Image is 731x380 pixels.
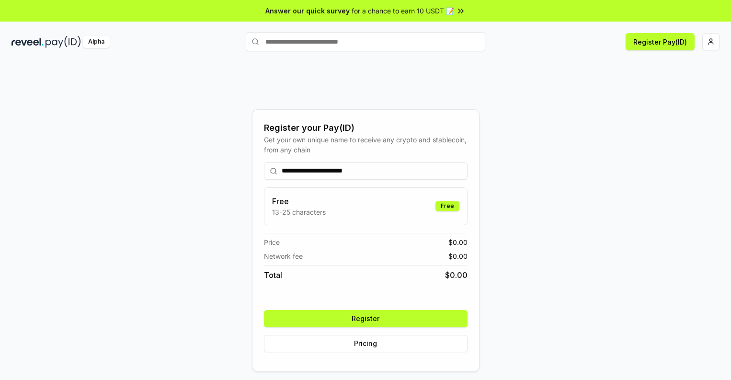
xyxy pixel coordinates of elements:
[264,251,303,261] span: Network fee
[626,33,695,50] button: Register Pay(ID)
[445,269,468,281] span: $ 0.00
[264,135,468,155] div: Get your own unique name to receive any crypto and stablecoin, from any chain
[265,6,350,16] span: Answer our quick survey
[272,207,326,217] p: 13-25 characters
[11,36,44,48] img: reveel_dark
[264,121,468,135] div: Register your Pay(ID)
[448,237,468,247] span: $ 0.00
[264,335,468,352] button: Pricing
[264,269,282,281] span: Total
[435,201,459,211] div: Free
[272,196,326,207] h3: Free
[264,310,468,327] button: Register
[352,6,454,16] span: for a chance to earn 10 USDT 📝
[46,36,81,48] img: pay_id
[264,237,280,247] span: Price
[83,36,110,48] div: Alpha
[448,251,468,261] span: $ 0.00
